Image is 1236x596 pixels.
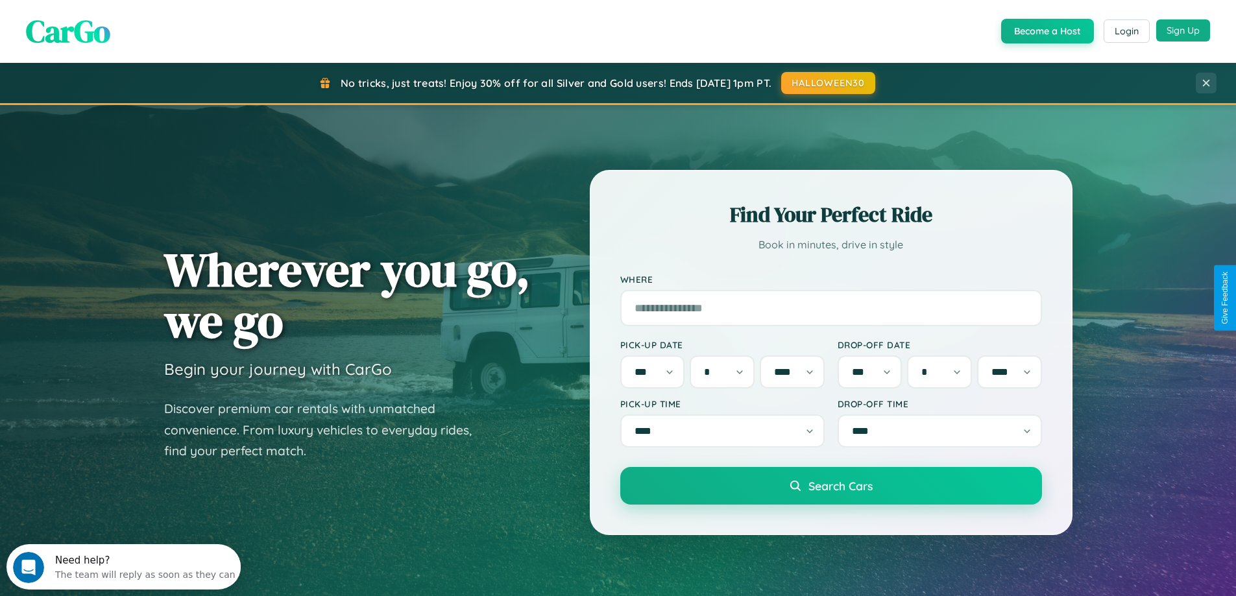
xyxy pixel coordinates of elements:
[620,235,1042,254] p: Book in minutes, drive in style
[620,274,1042,285] label: Where
[1156,19,1210,42] button: Sign Up
[341,77,771,89] span: No tricks, just treats! Enjoy 30% off for all Silver and Gold users! Ends [DATE] 1pm PT.
[620,339,825,350] label: Pick-up Date
[164,398,489,462] p: Discover premium car rentals with unmatched convenience. From luxury vehicles to everyday rides, ...
[6,544,241,590] iframe: Intercom live chat discovery launcher
[49,21,229,35] div: The team will reply as soon as they can
[1104,19,1150,43] button: Login
[1001,19,1094,43] button: Become a Host
[838,339,1042,350] label: Drop-off Date
[164,359,392,379] h3: Begin your journey with CarGo
[808,479,873,493] span: Search Cars
[5,5,241,41] div: Open Intercom Messenger
[1220,272,1230,324] div: Give Feedback
[781,72,875,94] button: HALLOWEEN30
[49,11,229,21] div: Need help?
[838,398,1042,409] label: Drop-off Time
[13,552,44,583] iframe: Intercom live chat
[620,467,1042,505] button: Search Cars
[620,200,1042,229] h2: Find Your Perfect Ride
[26,10,110,53] span: CarGo
[164,244,530,346] h1: Wherever you go, we go
[620,398,825,409] label: Pick-up Time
